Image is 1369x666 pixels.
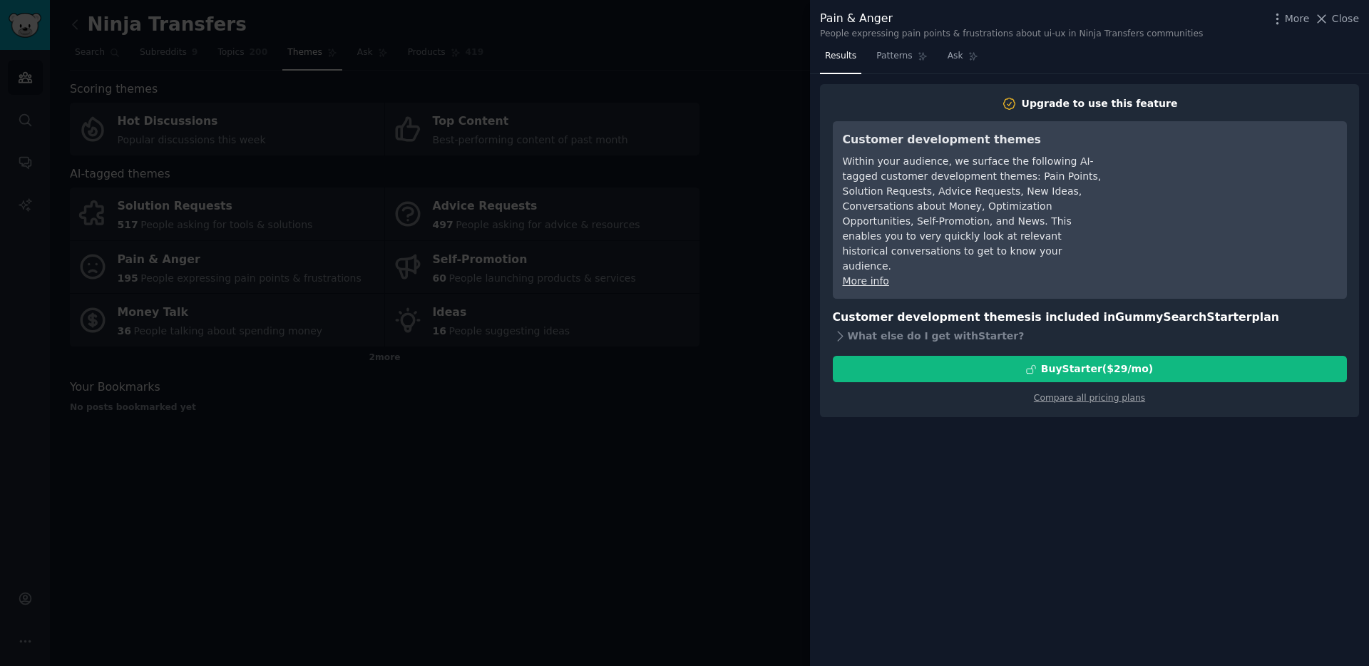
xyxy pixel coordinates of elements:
[825,50,856,63] span: Results
[1270,11,1310,26] button: More
[1022,96,1178,111] div: Upgrade to use this feature
[1115,310,1251,324] span: GummySearch Starter
[1314,11,1359,26] button: Close
[876,50,912,63] span: Patterns
[833,326,1347,346] div: What else do I get with Starter ?
[820,10,1203,28] div: Pain & Anger
[948,50,963,63] span: Ask
[820,28,1203,41] div: People expressing pain points & frustrations about ui-ux in Ninja Transfers communities
[1034,393,1145,403] a: Compare all pricing plans
[1123,131,1337,238] iframe: YouTube video player
[871,45,932,74] a: Patterns
[943,45,983,74] a: Ask
[843,154,1103,274] div: Within your audience, we surface the following AI-tagged customer development themes: Pain Points...
[833,309,1347,327] h3: Customer development themes is included in plan
[1332,11,1359,26] span: Close
[1285,11,1310,26] span: More
[1041,362,1153,376] div: Buy Starter ($ 29 /mo )
[843,275,889,287] a: More info
[820,45,861,74] a: Results
[833,356,1347,382] button: BuyStarter($29/mo)
[843,131,1103,149] h3: Customer development themes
